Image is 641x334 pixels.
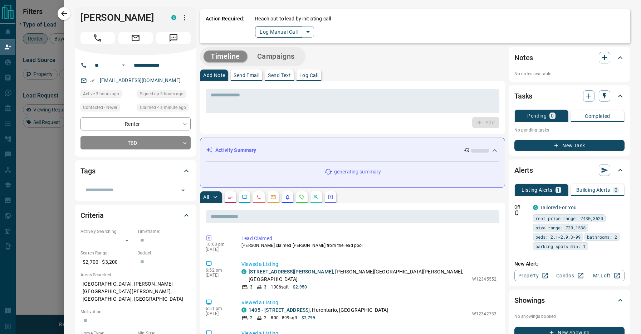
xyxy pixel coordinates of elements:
[249,268,469,283] p: , [PERSON_NAME][GEOGRAPHIC_DATA][PERSON_NAME], [GEOGRAPHIC_DATA]
[206,144,499,157] div: Activity Summary
[80,250,134,256] p: Search Range:
[250,284,253,290] p: 3
[328,194,333,200] svg: Agent Actions
[234,73,259,78] p: Send Email
[255,26,314,38] div: split button
[514,204,529,210] p: Off
[206,273,231,278] p: [DATE]
[242,194,248,200] svg: Lead Browsing Activity
[206,306,231,311] p: 6:51 pm
[264,315,266,321] p: 2
[514,49,625,66] div: Notes
[83,90,119,97] span: Active 3 hours ago
[206,247,231,252] p: [DATE]
[514,125,625,135] p: No pending tasks
[514,270,551,281] a: Property
[514,52,533,63] h2: Notes
[249,306,388,314] p: , Hurontario, [GEOGRAPHIC_DATA]
[615,187,617,192] p: 0
[514,140,625,151] button: New Task
[119,61,128,70] button: Open
[250,315,253,321] p: 2
[533,205,538,210] div: condos.ca
[299,194,305,200] svg: Requests
[80,228,134,235] p: Actively Searching:
[293,284,307,290] p: $2,950
[80,256,134,268] p: $2,700 - $3,200
[137,228,191,235] p: Timeframe:
[203,73,225,78] p: Add Note
[255,26,302,38] button: Log Manual Call
[100,77,181,83] a: [EMAIL_ADDRESS][DOMAIN_NAME]
[585,114,610,119] p: Completed
[514,162,625,179] div: Alerts
[80,90,134,100] div: Mon Aug 18 2025
[178,185,188,195] button: Open
[80,12,161,23] h1: [PERSON_NAME]
[80,32,115,44] span: Call
[299,73,318,78] p: Log Call
[535,215,603,222] span: rent price range: 2430,3520
[255,15,331,23] p: Reach out to lead by initiating call
[206,268,231,273] p: 6:52 pm
[80,278,191,305] p: [GEOGRAPHIC_DATA], [PERSON_NAME][GEOGRAPHIC_DATA][PERSON_NAME], [GEOGRAPHIC_DATA], [GEOGRAPHIC_DATA]
[249,307,310,313] a: 1405 - [STREET_ADDRESS]
[249,269,333,275] a: [STREET_ADDRESS][PERSON_NAME]
[256,194,262,200] svg: Calls
[535,233,581,240] span: beds: 2.1-2.9,3-99
[271,315,297,321] p: 800 - 899 sqft
[140,104,186,111] span: Claimed < a minute ago
[80,272,191,278] p: Areas Searched:
[472,311,496,317] p: W12342733
[137,104,191,114] div: Mon Aug 18 2025
[514,164,533,176] h2: Alerts
[206,15,244,38] p: Action Required:
[83,104,117,111] span: Contacted - Never
[80,207,191,224] div: Criteria
[472,276,496,282] p: W12345552
[241,269,246,274] div: condos.ca
[241,235,496,242] p: Lead Claimed
[302,315,315,321] p: $2,799
[514,71,625,77] p: No notes available
[215,147,256,154] p: Activity Summary
[250,51,302,62] button: Campaigns
[551,270,588,281] a: Condos
[80,165,95,177] h2: Tags
[80,309,191,315] p: Motivation:
[140,90,184,97] span: Signed up 3 hours ago
[514,87,625,105] div: Tasks
[588,270,625,281] a: Mr.Loft
[334,168,381,176] p: generating summary
[514,292,625,309] div: Showings
[137,250,191,256] p: Budget:
[514,210,519,215] svg: Push Notification Only
[535,243,586,250] span: parking spots min: 1
[264,284,266,290] p: 3
[203,195,209,200] p: All
[171,15,176,20] div: condos.ca
[80,210,104,221] h2: Criteria
[268,73,291,78] p: Send Text
[514,260,625,268] p: New Alert:
[137,90,191,100] div: Mon Aug 18 2025
[551,113,554,118] p: 0
[270,194,276,200] svg: Emails
[80,117,191,130] div: Renter
[227,194,233,200] svg: Notes
[285,194,290,200] svg: Listing Alerts
[535,224,586,231] span: size range: 720,1538
[118,32,153,44] span: Email
[514,90,532,102] h2: Tasks
[241,261,496,268] p: Viewed a Listing
[527,113,547,118] p: Pending
[241,242,496,249] p: [PERSON_NAME] claimed [PERSON_NAME] from the lead pool
[540,205,577,210] a: Tailored For You
[522,187,553,192] p: Listing Alerts
[241,299,496,306] p: Viewed a Listing
[514,313,625,320] p: No showings booked
[241,307,246,312] div: condos.ca
[271,284,289,290] p: 1306 sqft
[80,136,191,149] div: TBD
[206,242,231,247] p: 10:03 pm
